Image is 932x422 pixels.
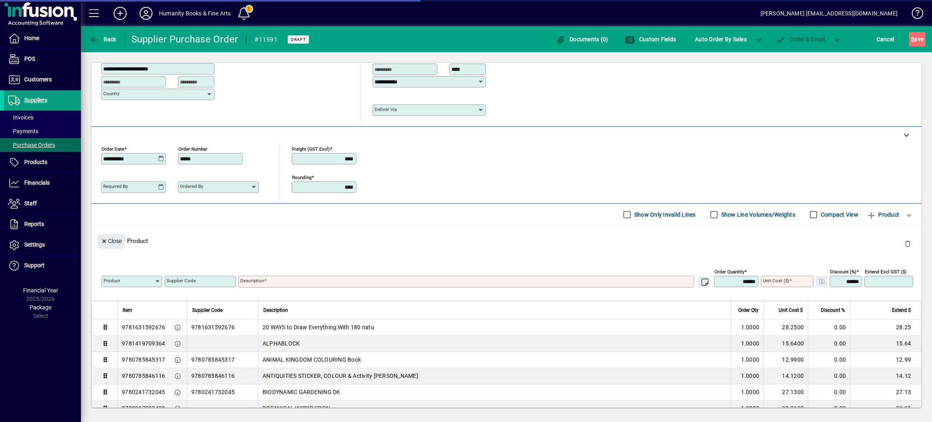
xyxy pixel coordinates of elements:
[821,306,845,315] span: Discount %
[180,183,203,189] mat-label: Ordered by
[691,32,751,47] button: Auto Order By Sales
[850,401,921,417] td: 33.91
[24,262,44,269] span: Support
[760,7,898,20] div: [PERSON_NAME] [EMAIL_ADDRESS][DOMAIN_NAME]
[102,146,124,151] mat-label: Order date
[24,55,35,62] span: POS
[731,384,763,401] td: 1.0000
[122,372,165,380] div: 9780785846116
[898,240,917,247] app-page-header-button: Delete
[263,372,418,380] span: ANTIQUITIES STICKER, COLOUR & Activity [PERSON_NAME]
[8,128,38,134] span: Payments
[808,320,850,336] td: 0.00
[763,336,808,352] td: 15.6400
[850,352,921,368] td: 12.99
[240,278,264,283] mat-label: Description
[159,7,231,20] div: Humanity Books & Fine Arts
[625,36,676,43] span: Custom Fields
[123,306,132,315] span: Item
[808,368,850,384] td: 0.00
[24,221,44,227] span: Reports
[731,368,763,384] td: 1.0000
[292,174,311,180] mat-label: Rounding
[4,124,81,138] a: Payments
[263,339,300,347] span: ALPHABLOCK
[695,33,747,46] span: Auto Order By Sales
[911,36,914,43] span: S
[830,269,856,274] mat-label: Discount (%)
[877,33,894,46] span: Cancel
[776,36,825,43] span: Order & Email
[91,226,921,256] div: Product
[906,2,922,28] a: Knowledge Base
[898,234,917,254] button: Delete
[167,278,196,283] mat-label: Supplier Code
[4,70,81,90] a: Customers
[763,278,789,283] mat-label: Unit Cost ($)
[850,368,921,384] td: 14.12
[24,97,47,103] span: Suppliers
[263,388,341,396] span: BIODYNAMIC GARDENING DK
[763,401,808,417] td: 33.9100
[263,306,288,315] span: Description
[865,269,907,274] mat-label: Extend excl GST ($)
[731,336,763,352] td: 1.0000
[633,211,696,219] label: Show Only Invalid Lines
[779,306,803,315] span: Unit Cost $
[178,146,208,151] mat-label: Order number
[4,235,81,255] a: Settings
[623,32,678,47] button: Custom Fields
[4,214,81,234] a: Reports
[763,368,808,384] td: 14.1200
[254,33,277,46] div: #11591
[122,323,165,331] div: 9781631592676
[4,256,81,276] a: Support
[892,306,911,315] span: Extend $
[4,111,81,124] a: Invoices
[808,336,850,352] td: 0.00
[556,36,608,43] span: Documents (0)
[819,211,858,219] label: Compact View
[875,32,896,47] button: Cancel
[122,404,165,412] div: 9789887903499
[263,356,361,364] span: ANIMAL KINGDOM COLOURING Book
[97,234,125,249] button: Close
[850,384,921,401] td: 27.13
[101,234,122,248] span: Close
[8,114,34,121] span: Invoices
[122,339,165,347] div: 9781419709364
[23,287,58,294] span: Financial Year
[4,152,81,173] a: Products
[24,179,50,186] span: Financials
[4,28,81,49] a: Home
[122,356,165,364] div: 9780785845317
[731,320,763,336] td: 1.0000
[107,6,133,21] button: Add
[8,142,55,148] span: Purchase Orders
[133,6,159,21] button: Profile
[263,323,374,331] span: 20 WAYS to Draw Everything:With 180 natu
[763,352,808,368] td: 12.9900
[850,336,921,352] td: 15.64
[554,32,610,47] button: Documents (0)
[24,200,37,207] span: Staff
[763,384,808,401] td: 27.1300
[375,107,397,112] mat-label: Deliver via
[24,241,45,248] span: Settings
[187,384,258,401] td: 9780241732045
[103,183,128,189] mat-label: Required by
[714,269,744,274] mat-label: Order Quantity
[81,32,125,47] app-page-header-button: Back
[263,404,330,412] span: BOTANICAL INSPIRATION
[24,76,52,83] span: Customers
[808,401,850,417] td: 0.00
[131,33,238,46] div: Supplier Purchase Order
[103,91,119,96] mat-label: Country
[4,49,81,69] a: POS
[738,306,758,315] span: Order Qty
[122,388,165,396] div: 9780241732045
[187,352,258,368] td: 9780785845317
[763,320,808,336] td: 28.2500
[808,352,850,368] td: 0.00
[292,146,330,151] mat-label: Freight (GST excl)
